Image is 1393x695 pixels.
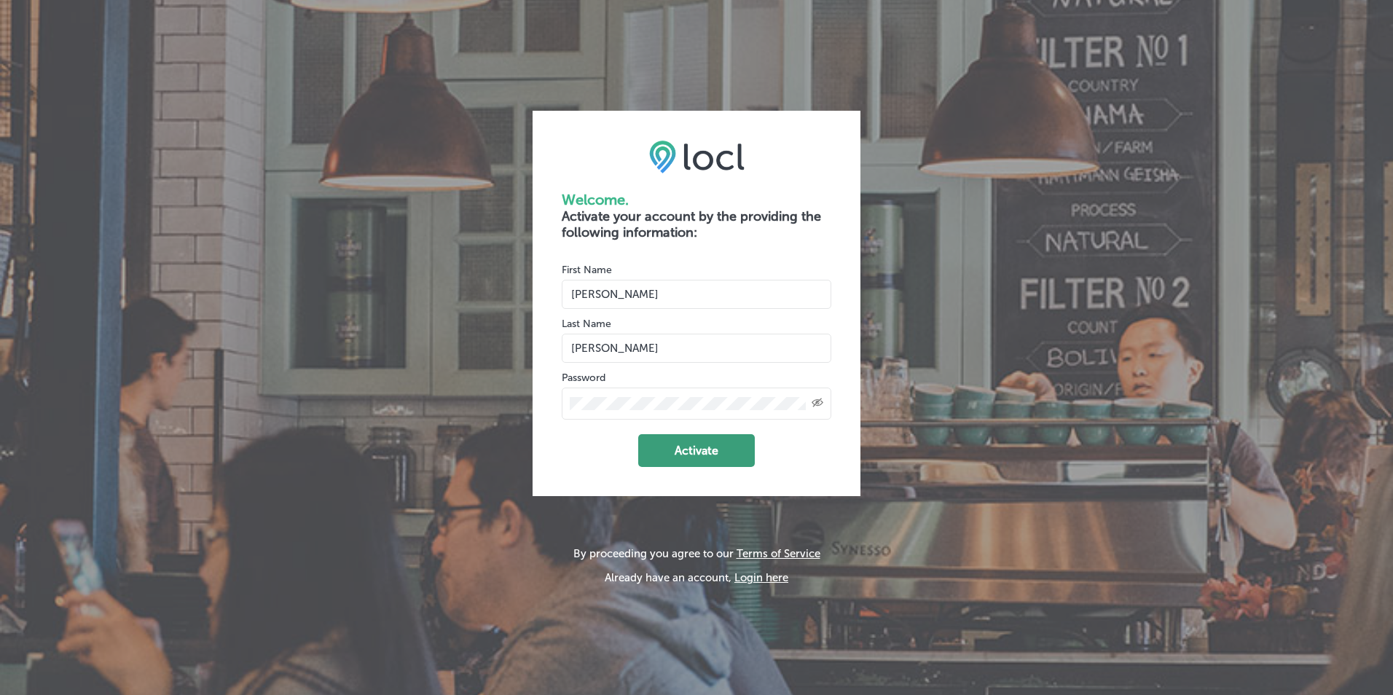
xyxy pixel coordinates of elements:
p: Already have an account, [573,571,820,584]
h2: Activate your account by the providing the following information: [562,208,831,240]
a: Terms of Service [737,547,820,560]
label: First Name [562,264,612,276]
p: By proceeding you agree to our [573,547,820,560]
img: LOCL logo [649,140,745,173]
span: Toggle password visibility [812,397,823,410]
button: Login here [734,571,788,584]
button: Activate [638,434,755,467]
label: Last Name [562,318,611,330]
h1: Welcome. [562,191,831,208]
label: Password [562,372,605,384]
